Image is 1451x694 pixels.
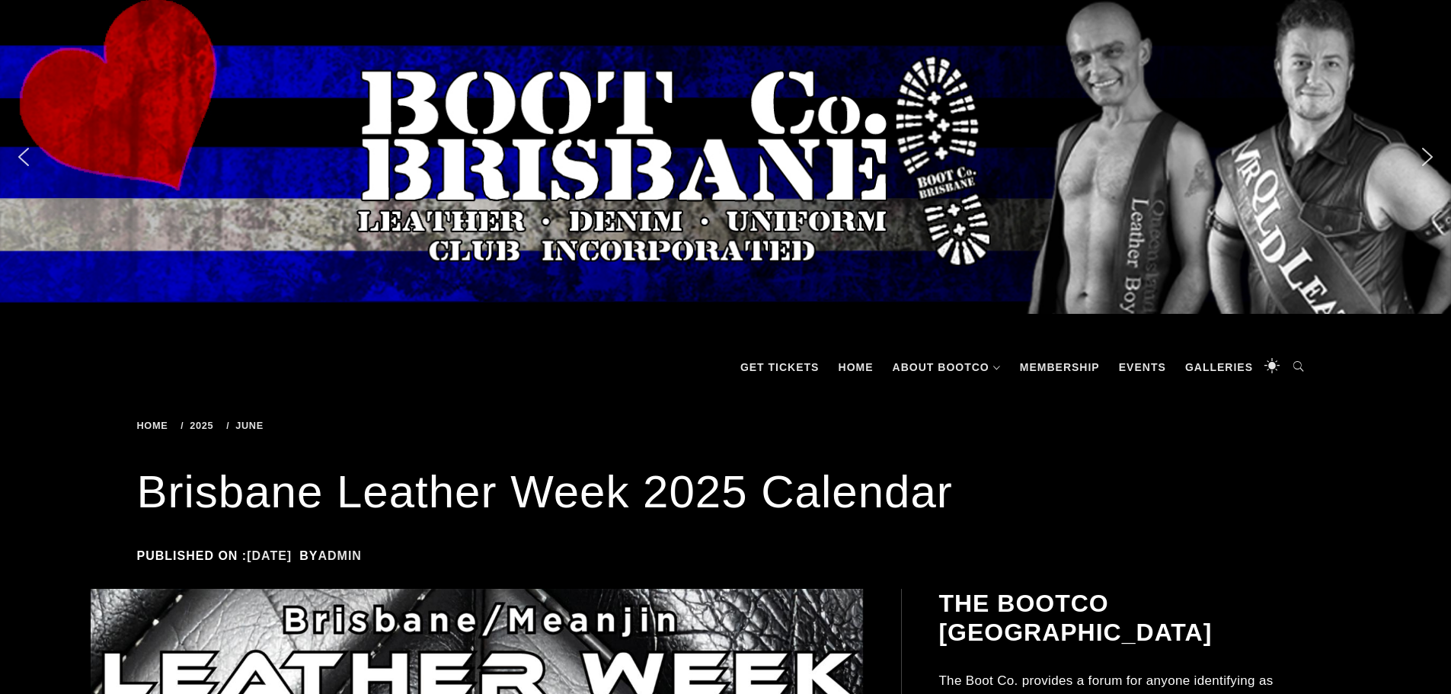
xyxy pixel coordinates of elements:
[137,462,1315,523] h1: Brisbane Leather Week 2025 Calendar
[1415,145,1440,169] img: next arrow
[137,549,300,562] span: Published on :
[733,344,827,390] a: GET TICKETS
[831,344,881,390] a: Home
[1111,344,1174,390] a: Events
[226,420,269,431] a: June
[247,549,292,562] a: [DATE]
[318,549,361,562] a: admin
[1178,344,1261,390] a: Galleries
[885,344,1008,390] a: About BootCo
[11,145,36,169] img: previous arrow
[1012,344,1107,390] a: Membership
[938,589,1312,648] h2: The BootCo [GEOGRAPHIC_DATA]
[299,549,369,562] span: by
[181,420,219,431] a: 2025
[137,421,520,431] div: Breadcrumbs
[137,420,174,431] a: Home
